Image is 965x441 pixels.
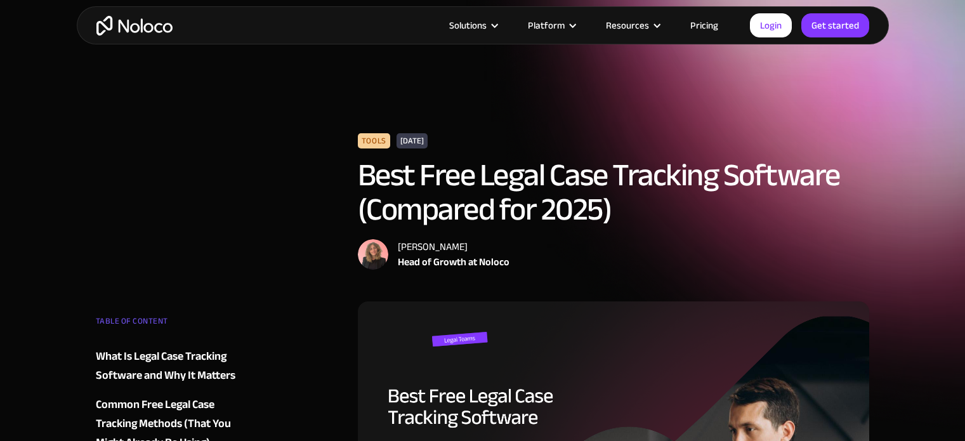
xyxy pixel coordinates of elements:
[398,254,509,270] div: Head of Growth at Noloco
[528,17,565,34] div: Platform
[96,16,173,36] a: home
[96,347,249,385] a: What Is Legal Case Tracking Software and Why It Matters
[750,13,792,37] a: Login
[398,239,509,254] div: [PERSON_NAME]
[590,17,674,34] div: Resources
[449,17,487,34] div: Solutions
[433,17,512,34] div: Solutions
[358,158,870,227] h1: Best Free Legal Case Tracking Software (Compared for 2025)
[96,312,249,337] div: TABLE OF CONTENT
[397,133,428,148] div: [DATE]
[674,17,734,34] a: Pricing
[512,17,590,34] div: Platform
[358,133,390,148] div: Tools
[801,13,869,37] a: Get started
[606,17,649,34] div: Resources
